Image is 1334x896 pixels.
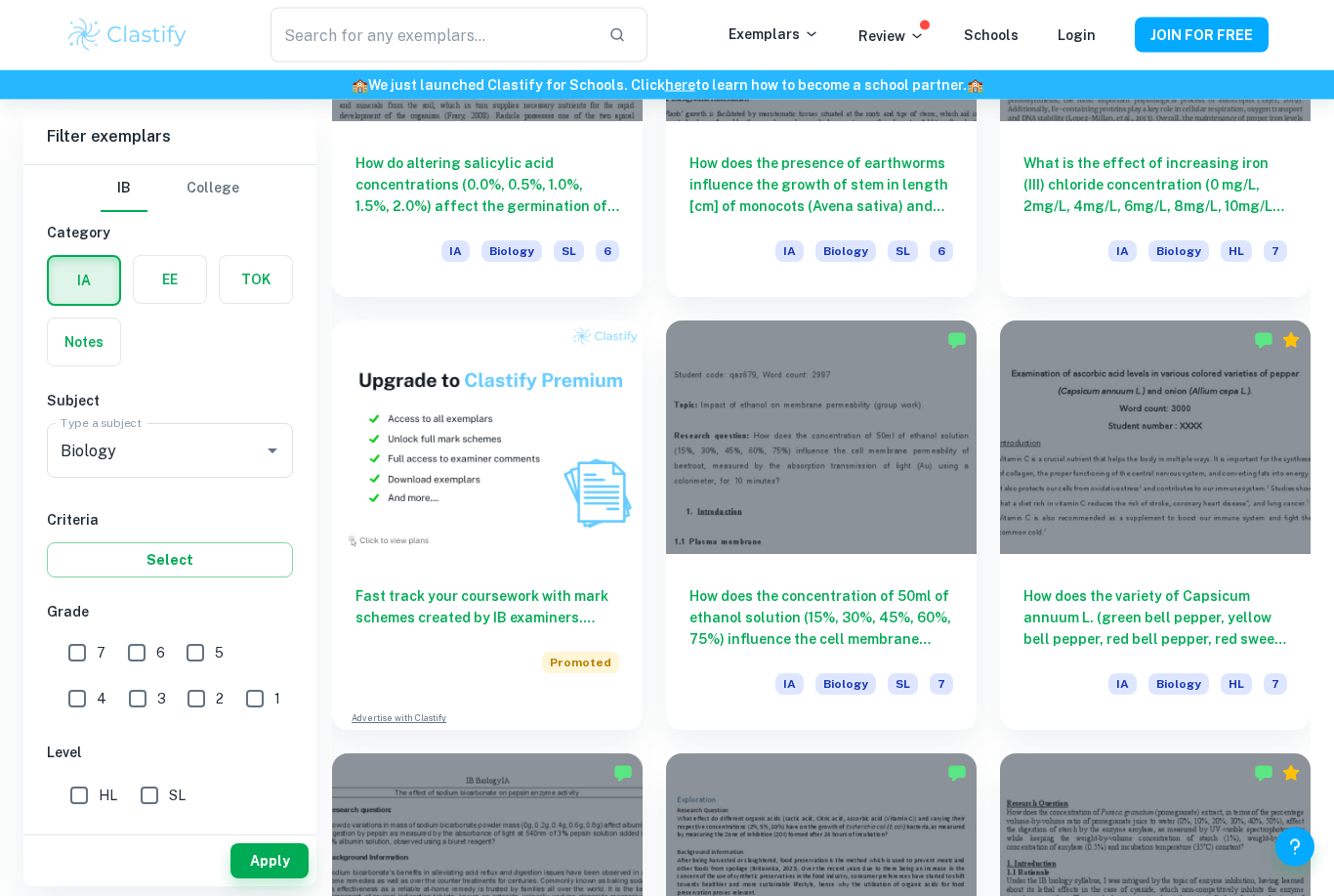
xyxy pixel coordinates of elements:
h6: How does the variety of Capsicum annuum L. (green bell pepper, yellow bell pepper, red bell peppe... [1023,586,1287,651]
div: Premium [1281,331,1301,351]
h6: Fast track your coursework with mark schemes created by IB examiners. Upgrade now [355,586,619,629]
span: 7 [97,642,105,663]
span: 7 [1264,241,1287,263]
span: Biology [815,674,876,696]
input: Search for any exemplars... [271,8,593,63]
img: Marked [1254,764,1273,784]
button: IB [101,165,147,212]
img: Marked [1254,331,1273,351]
span: 7 [1264,674,1287,696]
button: Select [47,542,293,577]
span: SL [554,241,584,263]
span: SL [888,674,918,696]
span: SL [888,241,918,263]
span: 🏫 [967,77,983,93]
img: Thumbnail [332,321,643,555]
img: Marked [947,331,967,351]
span: 2 [216,688,224,709]
button: IA [49,257,119,304]
span: IA [1108,674,1137,696]
a: Login [1058,27,1096,43]
h6: How does the presence of earthworms influence the growth of stem in length [cm] of monocots (Aven... [689,153,953,218]
button: Help and Feedback [1275,828,1314,867]
span: 6 [156,642,165,663]
h6: How do altering salicylic acid concentrations (0.0%, 0.5%, 1.0%, 1.5%, 2.0%) affect the germinati... [355,153,619,218]
h6: Subject [47,390,293,411]
h6: What is the effect of increasing iron (III) chloride concentration (0 mg/L, 2mg/L, 4mg/L, 6mg/L, ... [1023,153,1287,218]
button: Apply [230,843,309,878]
span: IA [1108,241,1137,263]
h6: How does the concentration of 50ml of ethanol solution (15%, 30%, 45%, 60%, 75%) influence the ce... [689,586,953,651]
span: 6 [930,241,953,263]
button: Open [259,437,286,464]
span: 5 [215,642,224,663]
h6: Filter exemplars [23,109,316,164]
span: 1 [274,688,280,709]
h6: We just launched Clastify for Schools. Click to learn how to become a school partner. [4,74,1330,96]
a: Advertise with Clastify [352,712,446,726]
h6: Criteria [47,509,293,531]
h6: Grade [47,601,293,622]
p: Exemplars [729,23,819,45]
span: IA [441,241,470,263]
span: HL [1221,674,1252,696]
label: Type a subject [61,414,142,431]
div: Filter type choice [101,165,239,212]
span: HL [99,785,117,806]
a: Schools [964,27,1019,43]
h6: Category [47,222,293,243]
img: Marked [947,764,967,784]
span: Biology [1148,674,1209,696]
span: SL [169,785,186,806]
span: 4 [97,688,106,709]
span: Biology [481,241,542,263]
span: IA [775,674,804,696]
button: EE [134,256,206,303]
a: How does the concentration of 50ml of ethanol solution (15%, 30%, 45%, 60%, 75%) influence the ce... [666,321,977,731]
button: JOIN FOR FREE [1135,18,1269,53]
span: Biology [1148,241,1209,263]
span: 7 [930,674,953,696]
button: Notes [48,319,120,365]
span: Biology [815,241,876,263]
button: TOK [220,256,292,303]
button: College [187,165,239,212]
span: IA [775,241,804,263]
img: Clastify logo [65,16,189,55]
span: 3 [157,688,166,709]
span: HL [1221,241,1252,263]
a: here [665,77,695,93]
div: Premium [1281,764,1301,784]
span: 6 [596,241,619,263]
h6: Level [47,742,293,763]
span: 🏫 [352,77,368,93]
a: How does the variety of Capsicum annuum L. (green bell pepper, yellow bell pepper, red bell peppe... [1000,321,1311,731]
img: Marked [613,764,633,784]
p: Review [858,25,925,47]
span: Promoted [542,653,619,674]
